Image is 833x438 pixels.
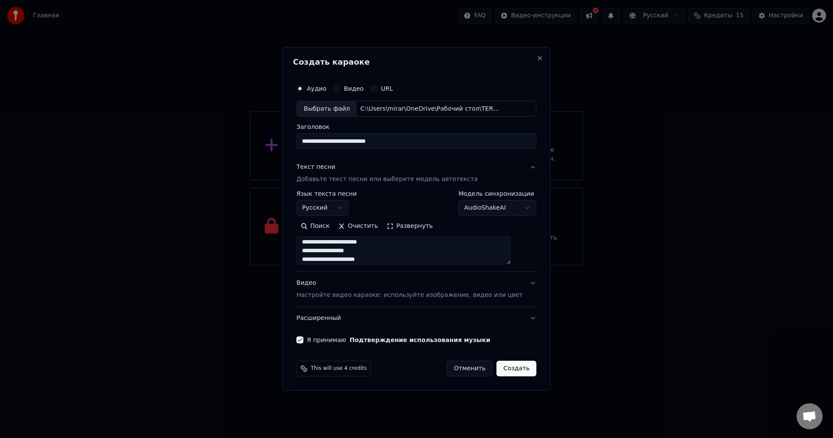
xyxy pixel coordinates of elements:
[296,163,335,172] div: Текст песни
[381,86,393,92] label: URL
[382,220,437,234] button: Развернуть
[307,337,490,343] label: Я принимаю
[307,86,326,92] label: Аудио
[344,86,364,92] label: Видео
[296,220,334,234] button: Поиск
[296,307,536,329] button: Расширенный
[296,175,478,184] p: Добавьте текст песни или выберите модель автотекста
[296,124,536,130] label: Заголовок
[296,291,522,300] p: Настройте видео караоке: используйте изображение, видео или цвет
[496,361,536,376] button: Создать
[350,337,490,343] button: Я принимаю
[311,365,367,372] span: This will use 4 credits
[459,191,537,197] label: Модель синхронизации
[293,58,540,66] h2: Создать караоке
[296,156,536,191] button: Текст песниДобавьте текст песни или выберите модель автотекста
[296,191,357,197] label: Язык текста песни
[357,105,504,113] div: C:\Users\mirar\OneDrive\Рабочий стол\TERELYA_GRON_-_Ol_in_79042717.mp3
[296,191,536,272] div: Текст песниДобавьте текст песни или выберите модель автотекста
[334,220,383,234] button: Очистить
[296,272,536,307] button: ВидеоНастройте видео караоке: используйте изображение, видео или цвет
[296,279,522,300] div: Видео
[297,101,357,117] div: Выбрать файл
[446,361,493,376] button: Отменить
